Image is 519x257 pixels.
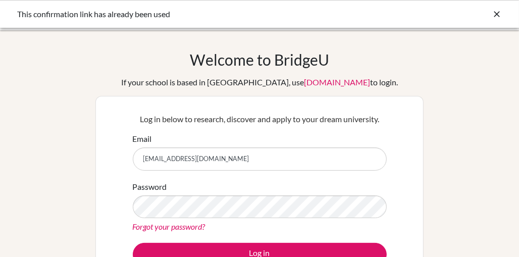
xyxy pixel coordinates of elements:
[133,113,387,125] p: Log in below to research, discover and apply to your dream university.
[133,181,167,193] label: Password
[304,77,370,87] a: [DOMAIN_NAME]
[133,222,205,231] a: Forgot your password?
[133,133,152,145] label: Email
[17,8,350,20] div: This confirmation link has already been used
[190,50,329,69] h1: Welcome to BridgeU
[121,76,398,88] div: If your school is based in [GEOGRAPHIC_DATA], use to login.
